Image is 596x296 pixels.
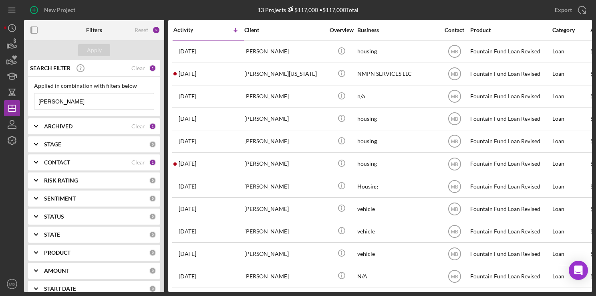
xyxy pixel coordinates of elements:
text: MB [451,71,458,77]
div: 1 [149,159,156,166]
div: Fountain Fund Loan Revised [470,243,550,264]
div: Loan [552,108,590,130]
div: n/a [357,86,437,107]
div: Loan [552,153,590,174]
b: PRODUCT [44,249,70,256]
b: STAGE [44,141,61,148]
div: Business [357,27,437,33]
div: Open Intercom Messenger [569,261,588,280]
div: 0 [149,231,156,238]
b: STATE [44,231,60,238]
div: vehicle [357,221,437,242]
time: 2024-03-22 03:07 [179,251,196,257]
time: 2024-08-23 23:32 [179,160,196,167]
div: vehicle [357,198,437,219]
text: MB [451,184,458,189]
b: SENTIMENT [44,195,76,202]
div: Loan [552,243,590,264]
div: 13 Projects • $117,000 Total [258,6,358,13]
text: MB [451,49,458,55]
text: MB [9,282,15,286]
b: ARCHIVED [44,123,72,130]
div: 0 [149,249,156,256]
b: STATUS [44,213,64,220]
div: Export [555,2,572,18]
div: Fountain Fund Loan Revised [470,153,550,174]
text: MB [451,139,458,144]
div: Client [244,27,324,33]
div: 0 [149,195,156,202]
b: RISK RATING [44,177,78,184]
div: Loan [552,131,590,152]
div: Fountain Fund Loan Revised [470,86,550,107]
div: [PERSON_NAME] [244,243,324,264]
div: Fountain Fund Loan Revised [470,176,550,197]
div: Fountain Fund Loan Revised [470,108,550,130]
text: MB [451,161,458,167]
div: 1 [149,65,156,72]
time: 2025-06-13 21:35 [179,93,196,99]
div: Clear [131,159,145,166]
text: MB [451,116,458,122]
time: 2025-08-25 19:53 [179,48,196,55]
div: [PERSON_NAME] [244,86,324,107]
div: Apply [87,44,102,56]
div: 1 [149,123,156,130]
div: Contact [439,27,469,33]
div: [PERSON_NAME] [244,176,324,197]
div: Fountain Fund Loan Revised [470,63,550,85]
div: Fountain Fund Loan Revised [470,266,550,287]
div: 3 [152,26,160,34]
div: 0 [149,213,156,220]
div: Fountain Fund Loan Revised [470,198,550,219]
b: START DATE [44,286,76,292]
div: [PERSON_NAME] [244,153,324,174]
div: Clear [131,123,145,130]
div: Loan [552,41,590,62]
text: MB [451,206,458,212]
div: Loan [552,221,590,242]
div: [PERSON_NAME] [244,198,324,219]
time: 2024-08-21 13:31 [179,183,196,190]
div: Loan [552,63,590,85]
div: [PERSON_NAME] [244,221,324,242]
text: MB [451,94,458,99]
div: Fountain Fund Loan Revised [470,131,550,152]
time: 2025-04-07 18:53 [179,138,196,144]
text: MB [451,251,458,257]
div: [PERSON_NAME] [244,108,324,130]
button: Apply [78,44,110,56]
div: Loan [552,86,590,107]
div: Overview [326,27,356,33]
time: 2023-12-13 10:51 [179,273,196,280]
div: Fountain Fund Loan Revised [470,221,550,242]
b: AMOUNT [44,268,69,274]
b: CONTACT [44,159,70,166]
div: [PERSON_NAME] [244,131,324,152]
div: housing [357,108,437,130]
div: Reset [135,27,148,33]
div: [PERSON_NAME] [244,266,324,287]
div: Housing [357,176,437,197]
div: 0 [149,141,156,148]
div: N/A [357,266,437,287]
time: 2024-06-10 20:32 [179,206,196,212]
time: 2025-07-11 12:39 [179,71,196,77]
div: Fountain Fund Loan Revised [470,41,550,62]
div: housing [357,131,437,152]
div: [PERSON_NAME] [244,41,324,62]
time: 2025-06-13 19:43 [179,116,196,122]
div: Loan [552,176,590,197]
button: MB [4,276,20,292]
text: MB [451,229,458,234]
b: SEARCH FILTER [30,65,70,71]
div: [PERSON_NAME][US_STATE] [244,63,324,85]
div: Applied in combination with filters below [34,83,154,89]
time: 2024-06-04 08:13 [179,228,196,235]
div: Loan [552,198,590,219]
div: Category [552,27,590,33]
div: Clear [131,65,145,71]
button: New Project [24,2,83,18]
div: 0 [149,177,156,184]
div: NMPN SERVICES LLC [357,63,437,85]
